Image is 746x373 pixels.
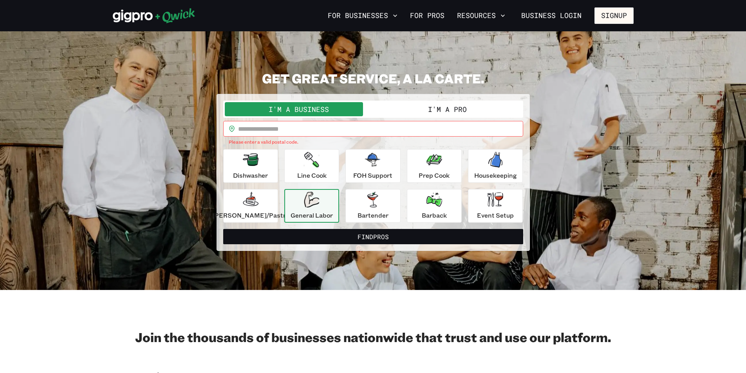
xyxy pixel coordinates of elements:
p: [PERSON_NAME]/Pastry [212,211,289,220]
h2: Join the thousands of businesses nationwide that trust and use our platform. [113,329,634,345]
button: [PERSON_NAME]/Pastry [223,189,278,223]
button: I'm a Pro [373,102,522,116]
button: General Labor [284,189,339,223]
p: Prep Cook [419,171,450,180]
a: Business Login [515,7,588,24]
h2: GET GREAT SERVICE, A LA CARTE. [217,70,530,86]
p: Dishwasher [233,171,268,180]
button: Housekeeping [468,149,523,183]
button: Prep Cook [407,149,462,183]
p: FOH Support [353,171,392,180]
button: Bartender [345,189,400,223]
button: Event Setup [468,189,523,223]
p: Event Setup [477,211,514,220]
button: Dishwasher [223,149,278,183]
button: I'm a Business [225,102,373,116]
button: FindPros [223,229,523,245]
button: Resources [454,9,508,22]
button: Barback [407,189,462,223]
button: Signup [594,7,634,24]
button: For Businesses [325,9,401,22]
p: Barback [422,211,447,220]
p: Bartender [358,211,388,220]
p: General Labor [291,211,333,220]
p: Please enter a valid postal code. [229,138,518,146]
p: Line Cook [297,171,327,180]
a: For Pros [407,9,448,22]
button: FOH Support [345,149,400,183]
button: Line Cook [284,149,339,183]
p: Housekeeping [474,171,517,180]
